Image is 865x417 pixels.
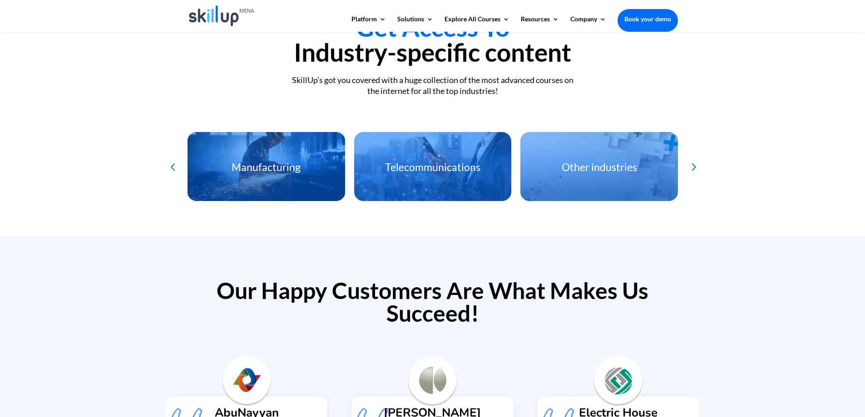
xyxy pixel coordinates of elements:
iframe: Chat Widget [714,319,865,417]
h3: Other industries [520,162,678,177]
h3: Manufacturing [187,162,345,177]
h2: Our Happy Customers Are What Makes Us Succeed! [188,279,678,329]
div: Previous slide [165,159,180,174]
a: Company [570,16,606,31]
h2: Industry-specific content [188,15,678,69]
div: SkillUp’s got you covered with a huge collection of the most advanced courses on the internet for... [188,75,678,96]
a: Platform [351,16,386,31]
div: Next slide [685,159,700,174]
div: 9 / 12 [520,132,678,201]
h3: Telecommunications [354,162,511,177]
img: Skillup Mena [189,5,255,26]
div: 8 / 12 [354,132,511,201]
a: Resources [521,16,559,31]
a: Book your demo [618,9,678,29]
div: 7 / 12 [187,132,345,201]
a: Solutions [397,16,433,31]
a: Explore All Courses [445,16,509,31]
